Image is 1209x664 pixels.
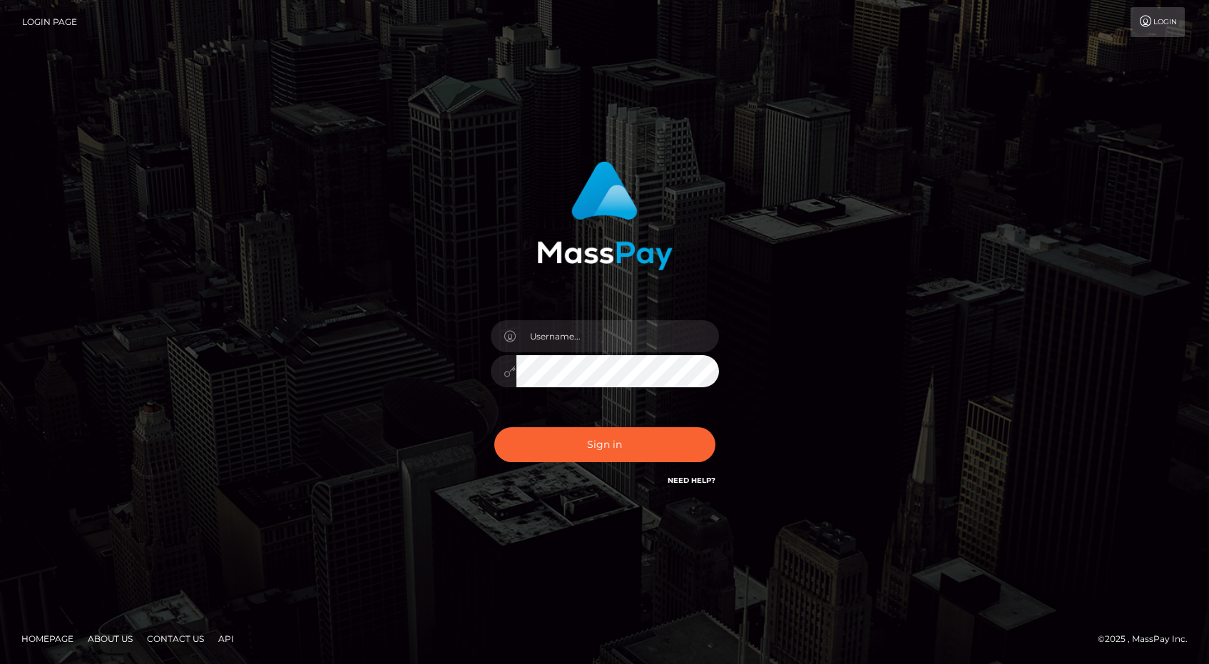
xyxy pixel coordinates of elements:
[494,427,715,462] button: Sign in
[1098,631,1198,647] div: © 2025 , MassPay Inc.
[22,7,77,37] a: Login Page
[668,476,715,485] a: Need Help?
[516,320,719,352] input: Username...
[141,628,210,650] a: Contact Us
[82,628,138,650] a: About Us
[213,628,240,650] a: API
[16,628,79,650] a: Homepage
[1131,7,1185,37] a: Login
[537,161,673,270] img: MassPay Login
